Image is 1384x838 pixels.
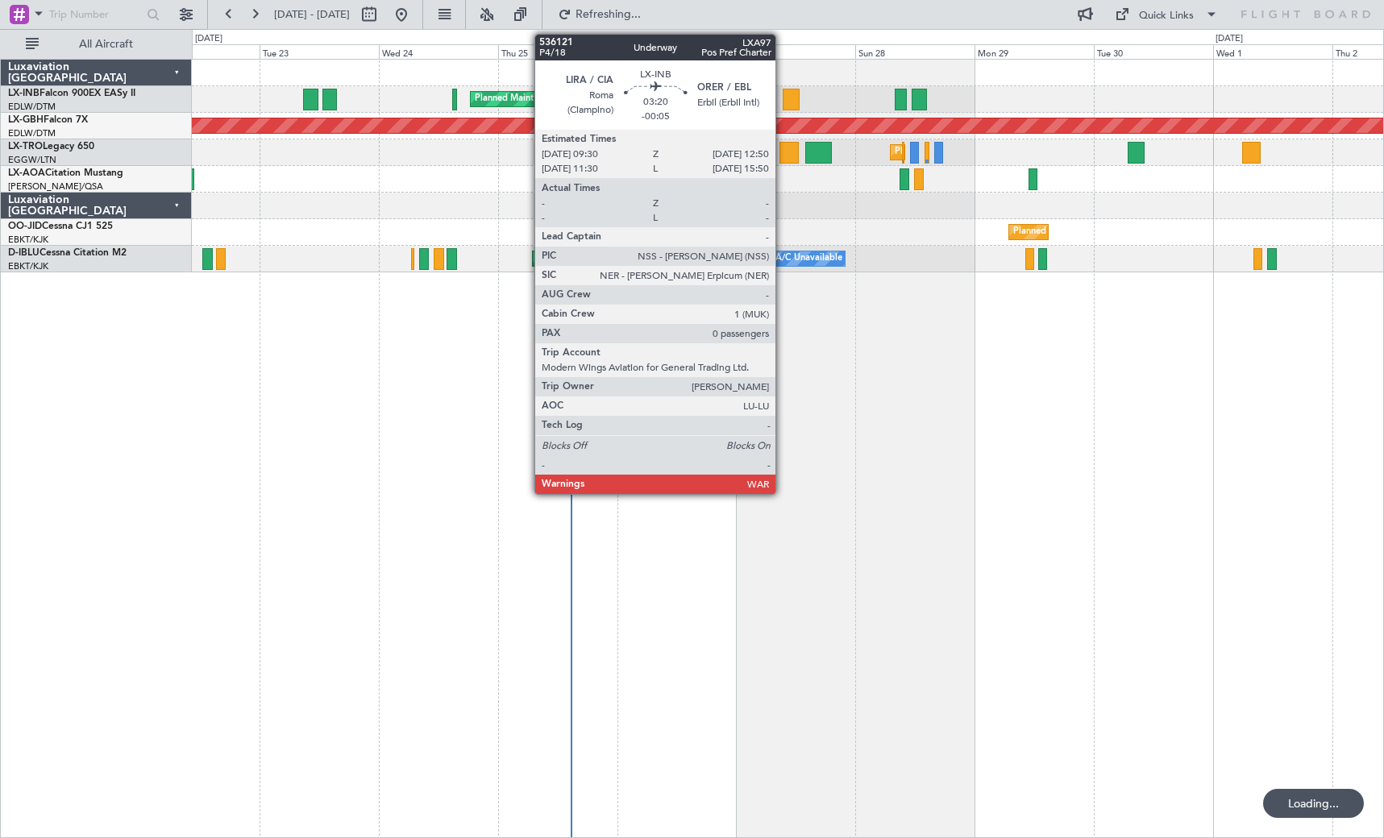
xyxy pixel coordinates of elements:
[8,89,39,98] span: LX-INB
[260,44,379,59] div: Tue 23
[1013,220,1201,244] div: Planned Maint Kortrijk-[GEOGRAPHIC_DATA]
[195,32,222,46] div: [DATE]
[1263,789,1364,818] div: Loading...
[551,2,647,27] button: Refreshing...
[8,222,42,231] span: OO-JID
[775,247,1033,271] div: A/C Unavailable [GEOGRAPHIC_DATA]-[GEOGRAPHIC_DATA]
[656,247,956,271] div: A/C Unavailable [GEOGRAPHIC_DATA] ([GEOGRAPHIC_DATA] National)
[975,44,1094,59] div: Mon 29
[8,142,43,151] span: LX-TRO
[855,44,975,59] div: Sun 28
[8,260,48,272] a: EBKT/KJK
[140,44,260,59] div: Mon 22
[49,2,142,27] input: Trip Number
[8,101,56,113] a: EDLW/DTM
[537,247,717,271] div: Planned Maint Nice ([GEOGRAPHIC_DATA])
[8,115,88,125] a: LX-GBHFalcon 7X
[8,222,113,231] a: OO-JIDCessna CJ1 525
[379,44,498,59] div: Wed 24
[42,39,170,50] span: All Aircraft
[1139,8,1194,24] div: Quick Links
[617,44,737,59] div: Fri 26
[8,168,123,178] a: LX-AOACitation Mustang
[8,127,56,139] a: EDLW/DTM
[737,44,856,59] div: Sat 27
[1094,44,1213,59] div: Tue 30
[575,9,642,20] span: Refreshing...
[1216,32,1243,46] div: [DATE]
[8,89,135,98] a: LX-INBFalcon 900EX EASy II
[8,168,45,178] span: LX-AOA
[274,7,350,22] span: [DATE] - [DATE]
[8,248,127,258] a: D-IBLUCessna Citation M2
[1213,44,1332,59] div: Wed 1
[498,44,617,59] div: Thu 25
[1107,2,1226,27] button: Quick Links
[8,248,39,258] span: D-IBLU
[8,180,103,193] a: [PERSON_NAME]/QSA
[8,115,44,125] span: LX-GBH
[475,87,729,111] div: Planned Maint [GEOGRAPHIC_DATA] ([GEOGRAPHIC_DATA])
[895,140,1149,164] div: Planned Maint [GEOGRAPHIC_DATA] ([GEOGRAPHIC_DATA])
[8,142,94,151] a: LX-TROLegacy 650
[8,234,48,246] a: EBKT/KJK
[8,154,56,166] a: EGGW/LTN
[18,31,175,57] button: All Aircraft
